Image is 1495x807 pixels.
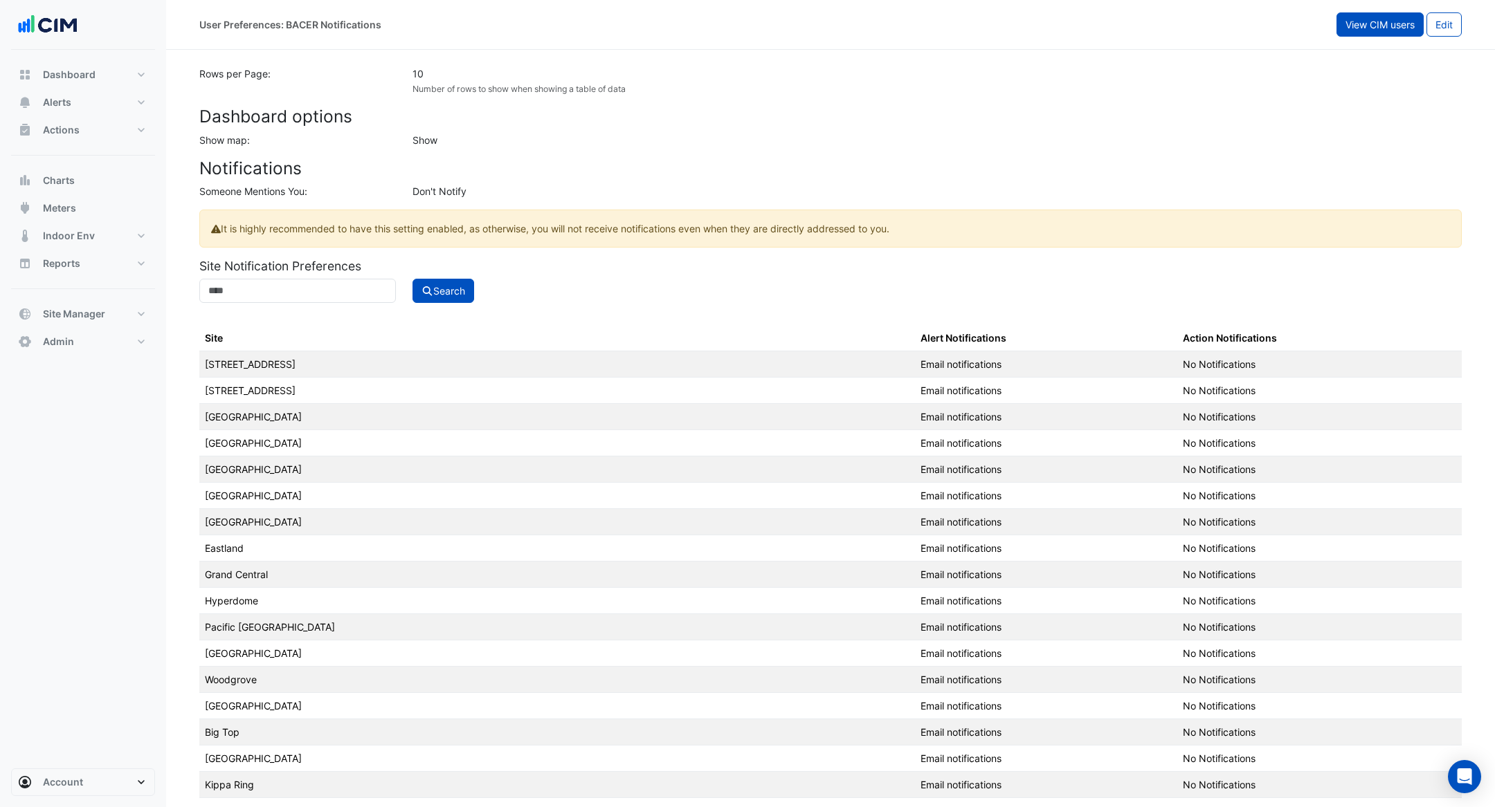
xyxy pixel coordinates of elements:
[1177,562,1462,588] td: No Notifications
[1177,588,1462,614] td: No Notifications
[199,106,1462,127] h3: Dashboard options
[1177,667,1462,693] td: No Notifications
[199,745,915,772] td: [GEOGRAPHIC_DATA]
[1177,378,1462,404] td: No Notifications
[11,768,155,796] button: Account
[915,772,1177,798] td: Email notifications
[915,588,1177,614] td: Email notifications
[915,430,1177,456] td: Email notifications
[199,158,1462,178] h3: Notifications
[1177,772,1462,798] td: No Notifications
[199,325,915,351] th: Site
[199,772,915,798] td: Kippa Ring
[18,201,32,215] app-icon: Meters
[43,201,76,215] span: Meters
[11,222,155,250] button: Indoor Env
[404,133,1470,147] div: Show
[1177,535,1462,562] td: No Notifications
[199,562,915,588] td: Grand Central
[199,535,915,562] td: Eastland
[1345,19,1415,30] span: View CIM users
[199,351,915,378] td: [STREET_ADDRESS]
[404,184,1470,198] div: Don't Notify
[1177,509,1462,535] td: No Notifications
[1435,19,1453,30] span: Edit
[915,535,1177,562] td: Email notifications
[43,257,80,270] span: Reports
[199,667,915,693] td: Woodgrove
[1177,404,1462,430] td: No Notifications
[18,123,32,137] app-icon: Actions
[199,133,250,147] label: Show map:
[199,17,381,32] div: User Preferences: BACER Notifications
[199,210,1462,248] div: It is highly recommended to have this setting enabled, as otherwise, you will not receive notific...
[199,184,307,198] label: Someone Mentions You:
[1426,12,1462,37] button: Edit
[18,229,32,243] app-icon: Indoor Env
[915,378,1177,404] td: Email notifications
[1177,719,1462,745] td: No Notifications
[915,667,1177,693] td: Email notifications
[43,174,75,187] span: Charts
[199,483,915,509] td: [GEOGRAPHIC_DATA]
[915,719,1177,745] td: Email notifications
[1177,430,1462,456] td: No Notifications
[915,404,1177,430] td: Email notifications
[11,61,155,89] button: Dashboard
[43,775,83,789] span: Account
[191,66,404,95] div: Rows per Page:
[915,483,1177,509] td: Email notifications
[915,325,1177,351] th: Alert Notifications
[915,562,1177,588] td: Email notifications
[1448,760,1481,793] div: Open Intercom Messenger
[18,95,32,109] app-icon: Alerts
[915,351,1177,378] td: Email notifications
[199,640,915,667] td: [GEOGRAPHIC_DATA]
[199,378,915,404] td: [STREET_ADDRESS]
[18,257,32,270] app-icon: Reports
[1177,745,1462,772] td: No Notifications
[11,328,155,355] button: Admin
[11,250,155,277] button: Reports
[1337,12,1424,37] button: View CIM users
[915,693,1177,719] td: Email notifications
[199,456,915,483] td: [GEOGRAPHIC_DATA]
[43,307,105,321] span: Site Manager
[1177,325,1462,351] th: Action Notifications
[18,68,32,82] app-icon: Dashboard
[199,509,915,535] td: [GEOGRAPHIC_DATA]
[199,430,915,456] td: [GEOGRAPHIC_DATA]
[1177,456,1462,483] td: No Notifications
[199,259,1462,273] h5: Site Notification Preferences
[199,588,915,614] td: Hyperdome
[1177,640,1462,667] td: No Notifications
[413,84,626,94] small: Number of rows to show when showing a table of data
[199,614,915,640] td: Pacific [GEOGRAPHIC_DATA]
[11,300,155,328] button: Site Manager
[43,123,80,137] span: Actions
[43,95,71,109] span: Alerts
[199,693,915,719] td: [GEOGRAPHIC_DATA]
[199,404,915,430] td: [GEOGRAPHIC_DATA]
[915,509,1177,535] td: Email notifications
[43,229,95,243] span: Indoor Env
[18,307,32,321] app-icon: Site Manager
[1177,351,1462,378] td: No Notifications
[17,11,79,39] img: Company Logo
[915,614,1177,640] td: Email notifications
[11,167,155,194] button: Charts
[43,68,96,82] span: Dashboard
[1177,614,1462,640] td: No Notifications
[199,719,915,745] td: Big Top
[18,174,32,187] app-icon: Charts
[915,745,1177,772] td: Email notifications
[11,89,155,116] button: Alerts
[11,116,155,144] button: Actions
[43,335,74,349] span: Admin
[18,335,32,349] app-icon: Admin
[1177,483,1462,509] td: No Notifications
[11,194,155,222] button: Meters
[915,640,1177,667] td: Email notifications
[915,456,1177,483] td: Email notifications
[1177,693,1462,719] td: No Notifications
